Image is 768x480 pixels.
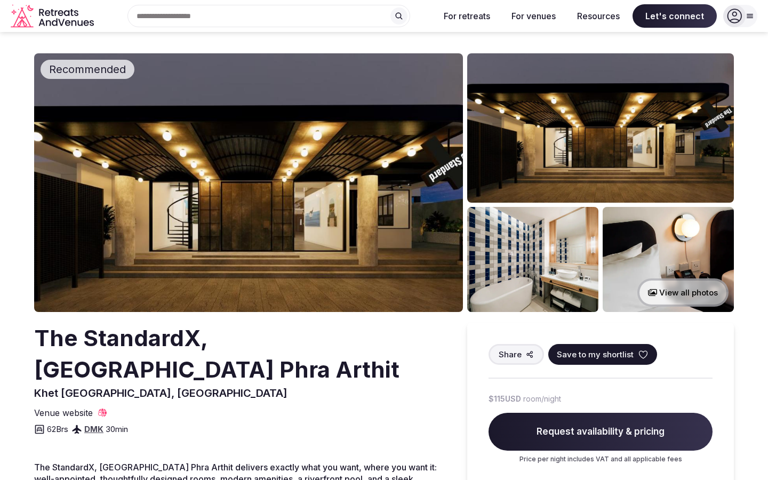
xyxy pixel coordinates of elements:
h2: The StandardX, [GEOGRAPHIC_DATA] Phra Arthit [34,323,450,386]
img: Venue cover photo [34,53,463,312]
span: Let's connect [633,4,717,28]
span: Save to my shortlist [557,349,634,360]
button: Save to my shortlist [548,344,657,365]
span: $115 USD [489,394,521,404]
button: View all photos [637,278,729,307]
img: Venue gallery photo [603,207,734,312]
span: Venue website [34,407,93,419]
span: Request availability & pricing [489,413,713,451]
span: 62 Brs [47,423,68,435]
span: room/night [523,394,561,404]
button: Share [489,344,544,365]
span: 30 min [106,423,128,435]
button: Resources [569,4,628,28]
svg: Retreats and Venues company logo [11,4,96,28]
a: DMK [84,424,103,434]
a: Venue website [34,407,108,419]
a: Visit the homepage [11,4,96,28]
button: For retreats [435,4,499,28]
img: Venue gallery photo [467,53,734,203]
button: For venues [503,4,564,28]
div: Recommended [41,60,134,79]
img: Venue gallery photo [467,207,598,312]
p: Price per night includes VAT and all applicable fees [489,455,713,464]
span: Recommended [45,62,130,77]
span: Khet [GEOGRAPHIC_DATA], [GEOGRAPHIC_DATA] [34,387,287,399]
span: Share [499,349,522,360]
